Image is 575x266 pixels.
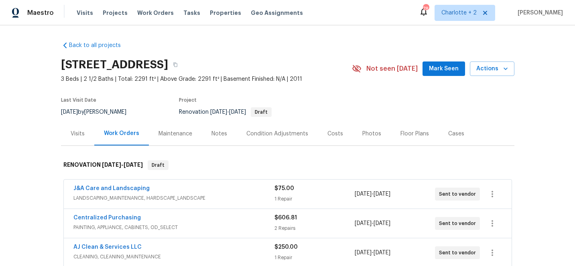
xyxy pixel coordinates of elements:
[158,130,192,138] div: Maintenance
[374,250,390,256] span: [DATE]
[362,130,381,138] div: Photos
[470,61,514,76] button: Actions
[251,9,303,17] span: Geo Assignments
[104,129,139,137] div: Work Orders
[355,191,372,197] span: [DATE]
[137,9,174,17] span: Work Orders
[423,61,465,76] button: Mark Seen
[514,9,563,17] span: [PERSON_NAME]
[229,109,246,115] span: [DATE]
[27,9,54,17] span: Maestro
[73,253,274,261] span: CLEANING, CLEANING_MAINTENANCE
[77,9,93,17] span: Visits
[183,10,200,16] span: Tasks
[61,107,136,117] div: by [PERSON_NAME]
[103,9,128,17] span: Projects
[476,64,508,74] span: Actions
[179,109,272,115] span: Renovation
[274,195,355,203] div: 1 Repair
[252,110,271,115] span: Draft
[374,221,390,226] span: [DATE]
[327,130,343,138] div: Costs
[366,65,418,73] span: Not seen [DATE]
[441,9,477,17] span: Charlotte + 2
[61,41,138,49] a: Back to all projects
[73,194,274,202] span: LANDSCAPING_MAINTENANCE, HARDSCAPE_LANDSCAPE
[355,219,390,227] span: -
[355,221,372,226] span: [DATE]
[73,244,142,250] a: AJ Clean & Services LLC
[102,162,121,168] span: [DATE]
[274,186,294,191] span: $75.00
[246,130,308,138] div: Condition Adjustments
[448,130,464,138] div: Cases
[61,98,96,102] span: Last Visit Date
[61,61,168,69] h2: [STREET_ADDRESS]
[73,215,141,221] a: Centralized Purchasing
[168,57,183,72] button: Copy Address
[179,98,197,102] span: Project
[400,130,429,138] div: Floor Plans
[73,223,274,231] span: PAINTING, APPLIANCE, CABINETS, OD_SELECT
[210,109,227,115] span: [DATE]
[423,5,429,13] div: 78
[61,75,352,83] span: 3 Beds | 2 1/2 Baths | Total: 2291 ft² | Above Grade: 2291 ft² | Basement Finished: N/A | 2011
[102,162,143,168] span: -
[439,190,479,198] span: Sent to vendor
[274,254,355,262] div: 1 Repair
[210,9,241,17] span: Properties
[210,109,246,115] span: -
[73,186,150,191] a: J&A Care and Landscaping
[355,249,390,257] span: -
[355,190,390,198] span: -
[63,160,143,170] h6: RENOVATION
[439,249,479,257] span: Sent to vendor
[61,152,514,178] div: RENOVATION [DATE]-[DATE]Draft
[274,224,355,232] div: 2 Repairs
[274,244,298,250] span: $250.00
[148,161,168,169] span: Draft
[274,215,297,221] span: $606.81
[71,130,85,138] div: Visits
[355,250,372,256] span: [DATE]
[439,219,479,227] span: Sent to vendor
[61,109,78,115] span: [DATE]
[429,64,459,74] span: Mark Seen
[211,130,227,138] div: Notes
[374,191,390,197] span: [DATE]
[124,162,143,168] span: [DATE]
